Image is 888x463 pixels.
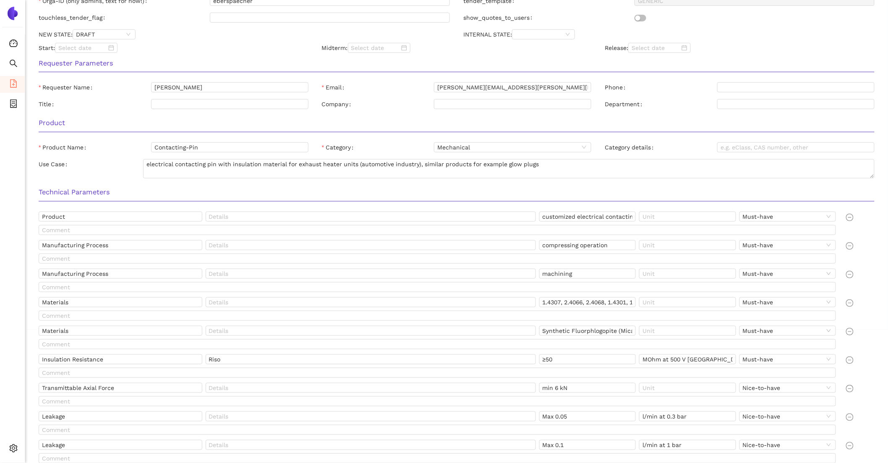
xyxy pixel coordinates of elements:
input: Company [434,99,591,109]
input: Comment [39,368,836,378]
h3: Technical Parameters [39,187,875,198]
input: Unit [639,354,736,364]
input: Name [39,297,202,307]
input: Value [539,440,636,450]
input: Title [151,99,308,109]
input: Requester Name [151,82,308,92]
span: minus-circle [846,356,854,364]
input: Unit [639,326,736,336]
label: Category [322,142,357,152]
input: Product Name [151,142,308,152]
input: Value [539,269,636,279]
button: show_quotes_to_users [635,15,646,21]
input: Department [717,99,875,109]
input: Details [206,269,536,279]
span: Must-have [743,355,833,364]
input: Value [539,326,636,336]
input: Name [39,383,202,393]
input: Details [206,411,536,421]
h3: Product [39,118,875,128]
span: file-add [9,76,18,93]
span: Must-have [743,241,833,250]
label: Requester Name [39,82,96,92]
input: Value [539,240,636,250]
div: Release: [598,43,881,53]
input: Details [206,297,536,307]
input: Name [39,212,202,222]
span: Nice-to-have [743,383,833,392]
input: Unit [639,269,736,279]
span: Must-have [743,326,833,335]
input: Phone [717,82,875,92]
input: Value [539,212,636,222]
span: Must-have [743,212,833,221]
span: minus-circle [846,442,854,450]
div: NEW STATE: [32,29,457,39]
input: Unit [639,240,736,250]
input: Details [206,326,536,336]
label: Use Case [39,159,71,169]
span: minus-circle [846,242,854,250]
input: Details [206,354,536,364]
input: Name [39,269,202,279]
span: minus-circle [846,214,854,221]
div: Start: [32,43,315,53]
textarea: Use Case [143,159,875,178]
input: Comment [39,339,836,349]
span: minus-circle [846,385,854,392]
input: Details [206,440,536,450]
label: Category details [605,142,657,152]
input: Unit [639,440,736,450]
h3: Requester Parameters [39,58,875,69]
div: INTERNAL STATE: [457,29,881,39]
span: minus-circle [846,299,854,307]
span: setting [9,441,18,458]
label: Phone [605,82,629,92]
input: Name [39,354,202,364]
input: Comment [39,225,836,235]
input: Name [39,326,202,336]
span: Mechanical [437,143,588,152]
input: Unit [639,411,736,421]
input: Value [539,297,636,307]
input: Email [434,82,591,92]
input: Details [206,212,536,222]
input: Name [39,240,202,250]
span: Must-have [743,269,833,278]
input: Unit [639,297,736,307]
input: Value [539,354,636,364]
span: minus-circle [846,328,854,335]
input: Select date [351,43,400,52]
img: Logo [6,7,19,20]
input: touchless_tender_flag [210,13,450,23]
input: Comment [39,396,836,406]
label: Department [605,99,645,109]
span: DRAFT [76,30,132,39]
input: Comment [39,254,836,264]
input: Comment [39,311,836,321]
span: search [9,56,18,73]
label: Email [322,82,347,92]
span: Nice-to-have [743,440,833,450]
input: Value [539,411,636,421]
input: Category details [717,142,875,152]
input: Comment [39,425,836,435]
div: Midterm: [315,43,598,53]
input: Comment [39,282,836,292]
span: minus-circle [846,271,854,278]
input: Select date [58,43,107,52]
span: Must-have [743,298,833,307]
input: Details [206,383,536,393]
input: Name [39,411,202,421]
span: container [9,97,18,113]
label: Title [39,99,57,109]
label: Company [322,99,355,109]
input: Value [539,383,636,393]
label: Product Name [39,142,89,152]
input: Unit [639,212,736,222]
span: dashboard [9,36,18,53]
input: Details [206,240,536,250]
input: Unit [639,383,736,393]
span: minus-circle [846,413,854,421]
input: Select date [632,43,680,52]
